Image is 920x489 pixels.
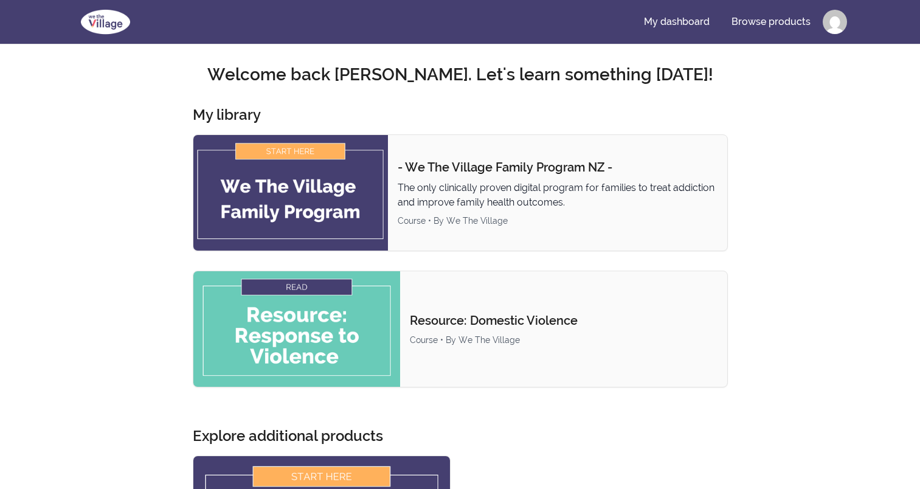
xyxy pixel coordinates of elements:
[410,334,717,346] div: Course • By We The Village
[823,10,847,34] img: Profile image for Toni
[193,426,383,446] h3: Explore additional products
[722,7,820,36] a: Browse products
[193,271,728,387] a: Product image for Resource: Domestic ViolenceResource: Domestic ViolenceCourse • By We The Village
[193,271,401,387] img: Product image for Resource: Domestic Violence
[74,64,847,86] h2: Welcome back [PERSON_NAME]. Let's learn something [DATE]!
[74,7,137,36] img: We The Village logo
[410,312,717,329] p: Resource: Domestic Violence
[193,135,388,251] img: Product image for - We The Village Family Program NZ -
[398,159,718,176] p: - We The Village Family Program NZ -
[193,105,261,125] h3: My library
[398,181,718,210] p: The only clinically proven digital program for families to treat addiction and improve family hea...
[634,7,847,36] nav: Main
[398,215,718,227] div: Course • By We The Village
[634,7,719,36] a: My dashboard
[193,134,728,251] a: Product image for - We The Village Family Program NZ -- We The Village Family Program NZ -The onl...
